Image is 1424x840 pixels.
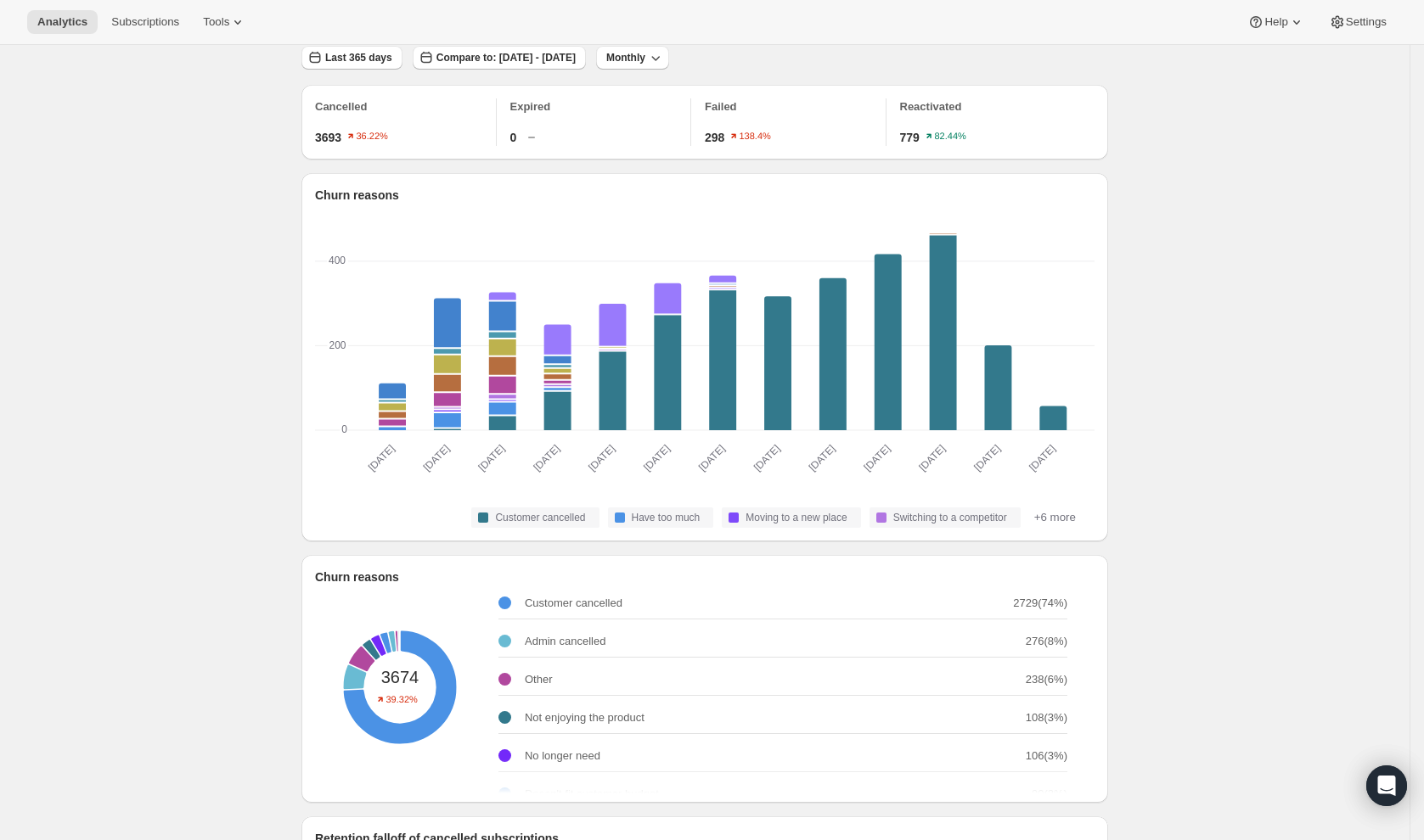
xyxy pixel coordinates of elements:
g: 2024-12-01: Customer cancelled 91,Have too much 5,Moving to a new place 0,Switching to a competit... [530,235,585,432]
text: 138.4% [740,132,772,142]
rect: Customer cancelled-0 186 [599,351,626,432]
rect: Customer cancelled-0 331 [709,290,736,432]
button: +6 more [1029,507,1081,528]
rect: Switching to a competitor-3 3 [544,385,571,388]
rect: Customer cancelled-0 91 [544,392,571,432]
rect: Admin cancelled-9 0 [930,235,957,237]
g: 2025-01-01: Customer cancelled 186,Have too much 0,Moving to a new place 0,Switching to a competi... [585,235,640,432]
rect: Traveling-7 4 [379,400,406,404]
rect: Doesn't fit customer budget-4 6 [544,381,571,385]
p: 108 ( 3 %) [1026,709,1067,726]
g: 2025-09-01: Customer cancelled 57,Have too much 0,Moving to a new place 0,Switching to a competit... [1026,235,1081,432]
g: 2025-02-01: Customer cancelled 272,Have too much 0,Moving to a new place 0,Switching to a competi... [640,235,695,432]
text: [DATE] [586,442,617,473]
text: 400 [329,255,346,266]
button: Settings [1319,10,1397,34]
rect: Traveling-7 5 [544,365,571,368]
rect: Customer cancelled-0 417 [875,254,902,432]
span: Monthly [606,51,645,64]
rect: Other-8 68 [489,302,516,333]
rect: Admin cancelled-9 99 [599,304,626,347]
rect: Moving to a new place-2 2 [489,400,516,403]
rect: Doesn't fit customer budget-4 31 [434,393,461,407]
g: 2024-10-01: Customer cancelled 3,Have too much 33,Moving to a new place 3,Switching to a competit... [420,235,476,432]
text: [DATE] [862,442,893,473]
g: 2025-03-01: Customer cancelled 331,Have too much 0,Moving to a new place 1,Switching to a competi... [695,235,751,432]
button: Last 365 days [301,46,402,70]
button: Help [1237,10,1314,34]
p: Reactivated [900,98,1095,115]
rect: Admin cancelled-9 0 [764,235,791,237]
rect: Admin cancelled-9 16 [709,276,736,284]
rect: Customer cancelled-0 360 [819,278,847,432]
button: Moving to a new place [722,507,860,528]
rect: No longer need-6 1 [599,347,626,349]
span: Settings [1346,15,1387,29]
rect: Have too much-1 5 [544,388,571,391]
text: 82.44% [934,132,966,142]
text: 0 [341,423,347,435]
g: 2025-06-01: Customer cancelled 417,Have too much 0,Moving to a new place 0,Switching to a competi... [861,235,916,432]
rect: Customer cancelled-0 33 [489,417,516,432]
span: 3693 [315,129,341,146]
rect: Customer cancelled-0 272 [654,316,681,432]
rect: Traveling-7 11 [434,349,461,355]
rect: Moving to a new place-2 0 [544,235,571,237]
span: 0 [510,129,517,146]
div: Open Intercom Messenger [1366,765,1407,806]
rect: Switching to a competitor-3 9 [489,395,516,400]
span: 298 [705,129,724,146]
text: [DATE] [807,442,838,473]
rect: Other-8 1 [709,284,736,286]
g: 2025-08-01: Customer cancelled 201,Have too much 0,Moving to a new place 0,Switching to a competi... [971,235,1026,432]
text: [DATE] [751,442,783,473]
button: Subscriptions [101,10,189,34]
rect: Customer cancelled-0 57 [1039,406,1067,432]
p: 2729 ( 74 %) [1013,595,1067,612]
p: Admin cancelled [525,633,605,650]
button: Analytics [27,10,98,34]
h2: Churn reasons [315,187,1095,204]
p: Failed [705,98,886,115]
span: Have too much [632,511,701,524]
span: Compare to: [DATE] - [DATE] [436,51,576,64]
rect: Traveling-7 0 [709,235,736,237]
text: [DATE] [421,442,453,473]
p: No longer need [525,748,600,764]
rect: Not enjoying the product-5 39 [434,375,461,393]
rect: Admin cancelled-9 71 [544,324,571,356]
rect: Customer cancelled-0 201 [984,345,1011,432]
p: Customer cancelled [525,595,622,612]
button: Customer cancelled [471,507,599,528]
g: 2024-11-01: Customer cancelled 33,Have too much 28,Moving to a new place 2,Switching to a competi... [476,235,531,432]
button: Have too much [608,507,714,528]
rect: Other-8 0 [599,235,626,237]
text: [DATE] [531,442,562,473]
rect: Customer cancelled-0 317 [764,296,791,432]
rect: Customer cancelled-0 3 [434,428,461,431]
rect: Not enjoying the product-5 42 [489,357,516,377]
span: Moving to a new place [746,511,847,524]
rect: Admin cancelled-9 72 [654,283,681,316]
g: 2025-05-01: Customer cancelled 360,Have too much 0,Moving to a new place 0,Switching to a competi... [806,235,861,432]
p: 238 ( 6 %) [1026,671,1067,688]
rect: Other-8 116 [434,299,461,350]
rect: No longer need-6 38 [489,339,516,357]
rect: Have too much-1 33 [434,413,461,428]
rect: Other-8 17 [544,356,571,365]
span: Help [1264,15,1287,29]
rect: Have too much-1 28 [489,403,516,417]
text: [DATE] [366,442,397,473]
rect: Switching to a competitor-3 2 [434,408,461,411]
rect: Doesn't fit customer budget-4 39 [489,377,516,395]
text: [DATE] [971,442,1003,473]
text: 200 [329,339,346,351]
rect: No longer need-6 9 [544,369,571,374]
p: Other [525,671,553,688]
span: Analytics [37,15,87,29]
rect: Admin cancelled-9 0 [379,235,406,237]
span: Subscriptions [111,15,179,29]
text: [DATE] [696,442,728,473]
rect: Not enjoying the product-5 1 [709,286,736,288]
span: Last 365 days [325,51,392,64]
